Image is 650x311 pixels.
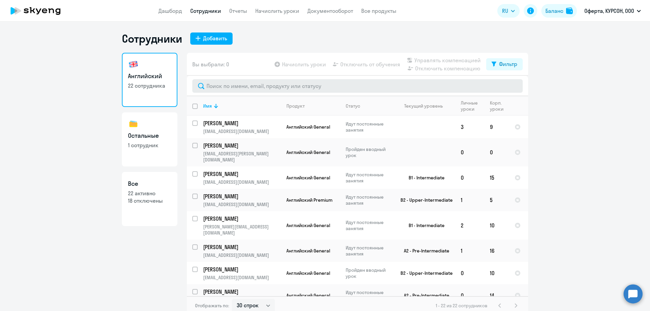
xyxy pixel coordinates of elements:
a: Начислить уроки [255,7,299,14]
span: Английский General [286,149,330,155]
p: Пройден вводный урок [346,146,392,158]
span: Английский General [286,292,330,298]
p: [PERSON_NAME] [203,142,280,149]
p: Идут постоянные занятия [346,219,392,231]
img: english [128,59,139,70]
td: 1 [455,189,484,211]
div: Имя [203,103,281,109]
a: Сотрудники [190,7,221,14]
td: 9 [484,116,509,138]
div: Корп. уроки [490,100,504,112]
p: [PERSON_NAME] [203,215,280,222]
p: [PERSON_NAME] [203,243,280,251]
p: [EMAIL_ADDRESS][DOMAIN_NAME] [203,201,281,207]
td: 1 [455,240,484,262]
span: Английский Premium [286,197,332,203]
td: A2 - Pre-Intermediate [392,284,455,307]
div: Текущий уровень [404,103,443,109]
p: 1 сотрудник [128,141,171,149]
td: B2 - Upper-Intermediate [392,189,455,211]
div: Имя [203,103,212,109]
span: Английский General [286,175,330,181]
p: [PERSON_NAME] [203,119,280,127]
a: [PERSON_NAME] [203,215,281,222]
div: Личные уроки [461,100,480,112]
td: 2 [455,211,484,240]
a: Отчеты [229,7,247,14]
button: Оферта, КУРСОН, ООО [581,3,644,19]
a: [PERSON_NAME] [203,142,281,149]
td: 0 [455,166,484,189]
p: Оферта, КУРСОН, ООО [584,7,634,15]
div: Текущий уровень [398,103,455,109]
p: [EMAIL_ADDRESS][DOMAIN_NAME] [203,252,281,258]
td: A2 - Pre-Intermediate [392,240,455,262]
a: [PERSON_NAME] [203,119,281,127]
div: Баланс [545,7,563,15]
div: Добавить [203,34,227,42]
p: [EMAIL_ADDRESS][DOMAIN_NAME] [203,128,281,134]
a: Английский22 сотрудника [122,53,177,107]
p: Идут постоянные занятия [346,245,392,257]
p: [PERSON_NAME] [203,193,280,200]
span: Вы выбрали: 0 [192,60,229,68]
td: 0 [455,262,484,284]
a: Все22 активно18 отключены [122,172,177,226]
a: Остальные1 сотрудник [122,112,177,166]
a: Дашборд [158,7,182,14]
span: Английский General [286,248,330,254]
span: 1 - 22 из 22 сотрудников [436,303,487,309]
td: 5 [484,189,509,211]
p: [PERSON_NAME] [203,266,280,273]
h1: Сотрудники [122,32,182,45]
h3: Остальные [128,131,171,140]
td: 0 [455,138,484,166]
span: Английский General [286,270,330,276]
p: [EMAIL_ADDRESS][DOMAIN_NAME] [203,179,281,185]
div: Статус [346,103,392,109]
p: 22 активно [128,190,171,197]
p: 18 отключены [128,197,171,204]
p: [PERSON_NAME][EMAIL_ADDRESS][DOMAIN_NAME] [203,224,281,236]
img: balance [566,7,573,14]
td: 15 [484,166,509,189]
p: Пройден вводный урок [346,267,392,279]
p: [PERSON_NAME] [203,170,280,178]
p: Идут постоянные занятия [346,172,392,184]
td: 10 [484,262,509,284]
td: B1 - Intermediate [392,166,455,189]
span: Английский General [286,124,330,130]
div: Продукт [286,103,305,109]
button: Фильтр [486,58,523,70]
td: 10 [484,211,509,240]
h3: Все [128,179,171,188]
a: [PERSON_NAME] [203,193,281,200]
button: Балансbalance [541,4,577,18]
button: Добавить [190,32,233,45]
td: 0 [484,138,509,166]
div: Личные уроки [461,100,484,112]
span: Отображать по: [195,303,229,309]
span: RU [502,7,508,15]
a: [PERSON_NAME] [203,266,281,273]
td: 16 [484,240,509,262]
td: 0 [455,284,484,307]
a: Все продукты [361,7,396,14]
span: Английский General [286,222,330,228]
a: [PERSON_NAME] [203,288,281,295]
div: Статус [346,103,360,109]
input: Поиск по имени, email, продукту или статусу [192,79,523,93]
a: [PERSON_NAME] [203,170,281,178]
td: B2 - Upper-Intermediate [392,262,455,284]
h3: Английский [128,72,171,81]
p: [EMAIL_ADDRESS][DOMAIN_NAME] [203,274,281,281]
p: 22 сотрудника [128,82,171,89]
td: 3 [455,116,484,138]
td: 14 [484,284,509,307]
p: Идут постоянные занятия [346,194,392,206]
p: Идут постоянные занятия [346,121,392,133]
div: Продукт [286,103,340,109]
button: RU [497,4,520,18]
img: others [128,118,139,129]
